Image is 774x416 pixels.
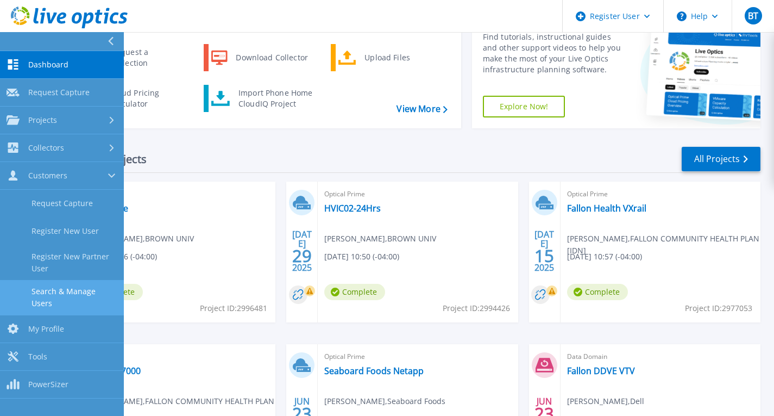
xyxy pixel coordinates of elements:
span: Customers [28,171,67,181]
span: [DATE] 10:50 (-04:00) [324,251,399,263]
span: Dashboard [28,60,68,70]
span: BT [748,11,758,20]
span: Projects [28,115,57,125]
span: [PERSON_NAME] , Seaboard Foods [324,395,445,407]
span: [DATE] 10:57 (-04:00) [567,251,642,263]
a: HVIC02-24Hrs [324,203,381,214]
span: Request Capture [28,88,90,97]
span: Optical Prime [82,351,269,363]
div: Download Collector [230,47,312,69]
span: Data Domain [567,351,754,363]
div: Find tutorials, instructional guides and other support videos to help you make the most of your L... [483,32,627,75]
span: Pure [82,188,269,200]
span: Project ID: 2994426 [443,302,510,314]
span: 29 [292,251,312,260]
span: PowerSizer [28,380,68,389]
span: Optical Prime [324,188,511,200]
span: Complete [567,284,628,300]
div: Request a Collection [106,47,185,69]
a: Download Collector [204,44,315,71]
div: Cloud Pricing Calculator [105,88,185,109]
span: Collectors [28,143,64,153]
span: Project ID: 2996481 [200,302,267,314]
span: [PERSON_NAME] , BROWN UNIV [82,233,194,245]
a: Request a Collection [77,44,188,71]
div: Upload Files [359,47,439,69]
a: All Projects [682,147,760,171]
span: Optical Prime [324,351,511,363]
span: Complete [324,284,385,300]
span: Project ID: 2977053 [685,302,752,314]
span: [PERSON_NAME] , Dell [567,395,644,407]
a: Fallon DDVE VTV [567,365,635,376]
div: [DATE] 2025 [534,231,555,271]
span: My Profile [28,324,64,334]
a: Cloud Pricing Calculator [77,85,188,112]
div: Import Phone Home CloudIQ Project [233,88,318,109]
span: Optical Prime [567,188,754,200]
a: Seaboard Foods Netapp [324,365,424,376]
span: [PERSON_NAME] , FALLON COMMUNITY HEALTH PLAN [IDN] [567,233,760,257]
a: View More [397,104,447,114]
div: [DATE] 2025 [292,231,312,271]
a: Fallon Health VXrail [567,203,646,214]
a: Explore Now! [483,96,565,117]
span: 15 [534,251,554,260]
a: Upload Files [331,44,442,71]
span: Tools [28,352,47,362]
span: [PERSON_NAME] , BROWN UNIV [324,233,436,245]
